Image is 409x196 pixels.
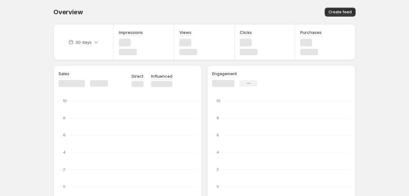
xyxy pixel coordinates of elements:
text: 8 [217,116,219,120]
button: Create feed [325,8,356,16]
text: 8 [63,116,66,120]
text: 0 [217,184,219,189]
text: 6 [217,133,219,137]
text: 2 [217,167,219,172]
p: Direct [132,73,143,79]
p: Influenced [151,73,172,79]
span: Create feed [329,10,352,15]
text: 2 [63,167,65,172]
text: 10 [217,99,220,103]
text: 0 [63,184,66,189]
span: Overview [53,8,83,16]
text: 10 [63,99,67,103]
h3: Purchases [300,29,322,36]
h3: Clicks [240,29,252,36]
text: 4 [217,150,219,154]
h3: Sales [59,70,69,77]
text: 6 [63,133,66,137]
text: 4 [63,150,66,154]
h3: Views [179,29,191,36]
h3: Engagement [212,70,237,77]
h3: Impressions [119,29,143,36]
p: 30 days [75,39,92,45]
